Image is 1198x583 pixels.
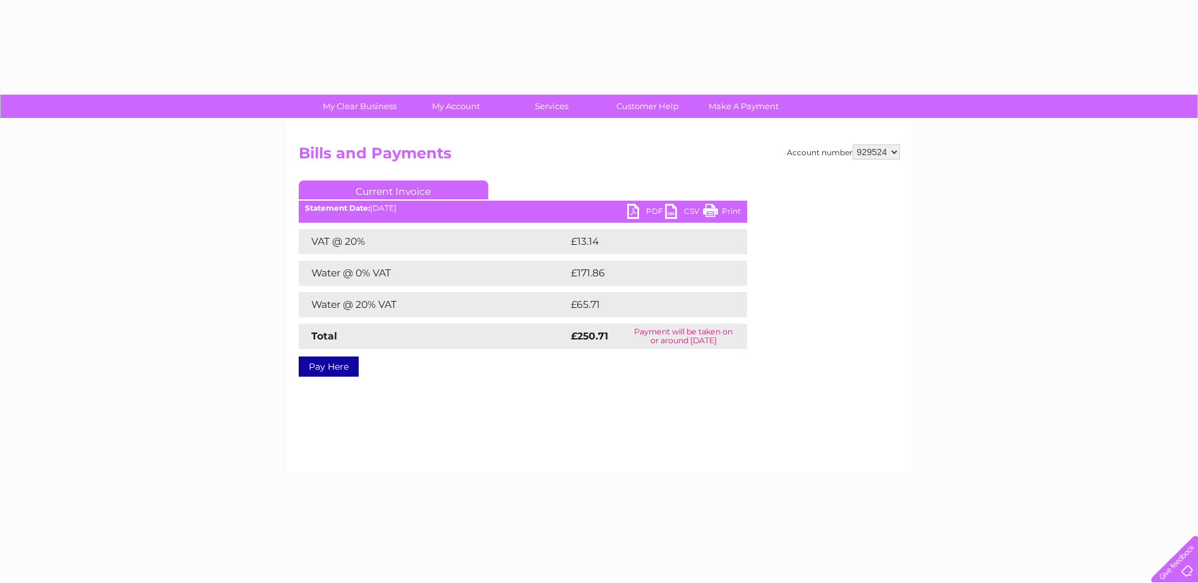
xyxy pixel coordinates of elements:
[620,324,747,349] td: Payment will be taken on or around [DATE]
[305,203,370,213] b: Statement Date:
[299,144,900,168] h2: Bills and Payments
[299,356,359,377] a: Pay Here
[665,204,703,222] a: CSV
[596,95,700,118] a: Customer Help
[299,180,488,199] a: Current Invoice
[568,292,720,317] td: £65.71
[299,292,568,317] td: Water @ 20% VAT
[500,95,604,118] a: Services
[311,330,337,342] strong: Total
[703,204,741,222] a: Print
[787,144,900,160] div: Account number
[299,204,747,213] div: [DATE]
[571,330,608,342] strong: £250.71
[308,95,412,118] a: My Clear Business
[568,261,723,286] td: £171.86
[627,204,665,222] a: PDF
[568,229,719,254] td: £13.14
[404,95,508,118] a: My Account
[299,229,568,254] td: VAT @ 20%
[299,261,568,286] td: Water @ 0% VAT
[692,95,796,118] a: Make A Payment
